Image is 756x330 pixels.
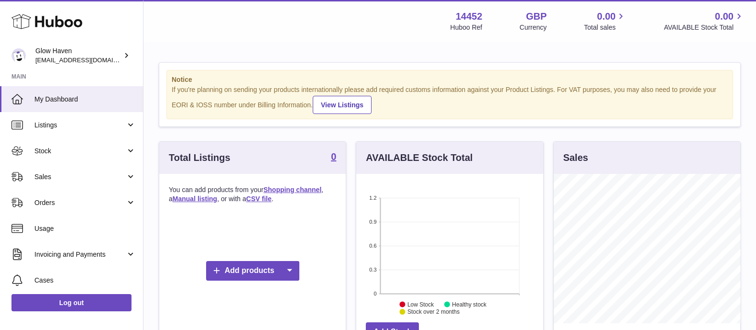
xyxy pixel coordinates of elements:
span: Total sales [584,23,626,32]
span: Sales [34,172,126,182]
text: 0.3 [370,267,377,273]
span: [EMAIL_ADDRESS][DOMAIN_NAME] [35,56,141,64]
img: internalAdmin-14452@internal.huboo.com [11,48,26,63]
h3: Total Listings [169,151,230,164]
text: 0.9 [370,219,377,225]
a: Manual listing [173,195,217,203]
a: Log out [11,294,131,311]
a: 0.00 AVAILABLE Stock Total [664,10,745,32]
a: CSV file [246,195,272,203]
span: Orders [34,198,126,207]
strong: GBP [526,10,547,23]
a: Shopping channel [263,186,321,193]
span: Usage [34,224,136,233]
a: 0 [331,152,336,163]
a: 0.00 Total sales [584,10,626,32]
text: 0 [374,291,377,296]
span: My Dashboard [34,95,136,104]
div: If you're planning on sending your products internationally please add required customs informati... [172,85,728,114]
span: Listings [34,121,126,130]
a: View Listings [313,96,372,114]
a: Add products [206,261,299,281]
text: Healthy stock [452,301,487,307]
text: 1.2 [370,195,377,201]
div: Huboo Ref [450,23,482,32]
span: Cases [34,276,136,285]
span: Invoicing and Payments [34,250,126,259]
div: Currency [520,23,547,32]
text: Stock over 2 months [407,308,460,315]
span: 0.00 [597,10,616,23]
p: You can add products from your , a , or with a . [169,185,336,204]
strong: Notice [172,75,728,84]
h3: Sales [563,151,588,164]
h3: AVAILABLE Stock Total [366,151,472,164]
text: 0.6 [370,243,377,249]
strong: 14452 [456,10,482,23]
text: Low Stock [407,301,434,307]
div: Glow Haven [35,46,121,65]
strong: 0 [331,152,336,161]
span: AVAILABLE Stock Total [664,23,745,32]
span: Stock [34,147,126,156]
span: 0.00 [715,10,734,23]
